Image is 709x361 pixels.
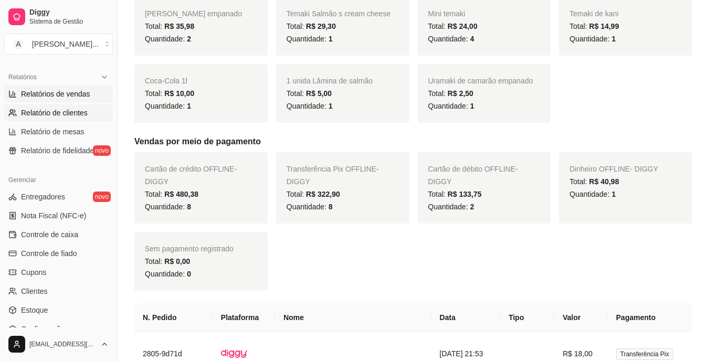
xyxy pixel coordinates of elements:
span: 1 [329,35,333,43]
span: R$ 133,75 [448,190,482,198]
a: Relatório de mesas [4,123,113,140]
div: [PERSON_NAME] ... [32,39,99,49]
span: R$ 0,00 [164,257,190,266]
span: 1 [611,35,616,43]
a: Controle de caixa [4,226,113,243]
span: Total: [145,89,194,98]
span: Transferência Pix OFFLINE - DIGGY [287,165,379,186]
th: Plataforma [213,303,275,332]
span: Relatório de fidelidade [21,145,94,156]
th: N. Pedido [134,303,213,332]
span: Quantidade: [287,102,333,110]
span: Sistema de Gestão [29,17,109,26]
span: Quantidade: [569,190,616,198]
span: Total: [428,190,482,198]
span: R$ 40,98 [589,177,619,186]
span: Transferência Pix [616,348,673,360]
span: Total: [145,257,190,266]
span: Relatório de clientes [21,108,88,118]
span: Entregadores [21,192,65,202]
span: Total: [287,89,332,98]
span: Cartão de crédito OFFLINE - DIGGY [145,165,237,186]
button: Select a team [4,34,113,55]
span: Cartão de débito OFFLINE - DIGGY [428,165,518,186]
span: R$ 29,30 [306,22,336,30]
span: 8 [329,203,333,211]
span: [EMAIL_ADDRESS][DOMAIN_NAME] [29,340,96,348]
span: 8 [187,203,191,211]
span: Quantidade: [428,203,474,211]
span: Quantidade: [145,270,191,278]
span: Quantidade: [145,203,191,211]
span: Controle de caixa [21,229,78,240]
button: [EMAIL_ADDRESS][DOMAIN_NAME] [4,332,113,357]
span: Diggy [29,8,109,17]
th: Tipo [500,303,554,332]
span: R$ 480,38 [164,190,198,198]
th: Data [431,303,501,332]
span: Total: [569,177,619,186]
span: Temaki de kani [569,9,618,18]
th: Nome [275,303,431,332]
a: Cupons [4,264,113,281]
span: Quantidade: [569,35,616,43]
a: Relatório de clientes [4,104,113,121]
span: 1 [470,102,474,110]
span: 0 [187,270,191,278]
span: R$ 14,99 [589,22,619,30]
span: Controle de fiado [21,248,77,259]
span: R$ 10,00 [164,89,194,98]
th: Pagamento [608,303,692,332]
span: R$ 322,90 [306,190,340,198]
span: Total: [287,22,336,30]
span: Total: [428,22,478,30]
span: Quantidade: [145,102,191,110]
h5: Vendas por meio de pagamento [134,135,692,148]
span: Relatórios [8,73,37,81]
span: Quantidade: [287,35,333,43]
span: Quantidade: [145,35,191,43]
span: 1 [611,190,616,198]
a: Clientes [4,283,113,300]
span: Clientes [21,286,48,296]
span: R$ 24,00 [448,22,478,30]
a: DiggySistema de Gestão [4,4,113,29]
span: 1 [329,102,333,110]
span: R$ 2,50 [448,89,473,98]
span: Total: [145,190,198,198]
span: Total: [569,22,619,30]
span: Relatórios de vendas [21,89,90,99]
span: Sem pagamento registrado [145,245,234,253]
span: Cupons [21,267,46,278]
a: Estoque [4,302,113,318]
a: Configurações [4,321,113,337]
span: Quantidade: [428,35,474,43]
a: Relatório de fidelidadenovo [4,142,113,159]
span: [PERSON_NAME] empanado [145,9,242,18]
span: Mini temaki [428,9,465,18]
a: Nota Fiscal (NFC-e) [4,207,113,224]
span: Dinheiro OFFLINE - DIGGY [569,165,658,173]
span: Total: [428,89,473,98]
span: Configurações [21,324,68,334]
span: A [13,39,24,49]
span: Nota Fiscal (NFC-e) [21,210,86,221]
th: Valor [554,303,608,332]
span: 4 [470,35,474,43]
span: R$ 5,00 [306,89,332,98]
span: R$ 35,98 [164,22,194,30]
a: Relatórios de vendas [4,86,113,102]
span: 2 [187,35,191,43]
span: Total: [287,190,340,198]
span: Estoque [21,305,48,315]
span: Quantidade: [428,102,474,110]
span: 2 [470,203,474,211]
span: Uramaki de camarão empanado [428,77,533,85]
span: Quantidade: [287,203,333,211]
div: Gerenciar [4,172,113,188]
span: 1 [187,102,191,110]
a: Entregadoresnovo [4,188,113,205]
a: Controle de fiado [4,245,113,262]
span: Total: [145,22,194,30]
span: Coca-Cola 1l [145,77,187,85]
